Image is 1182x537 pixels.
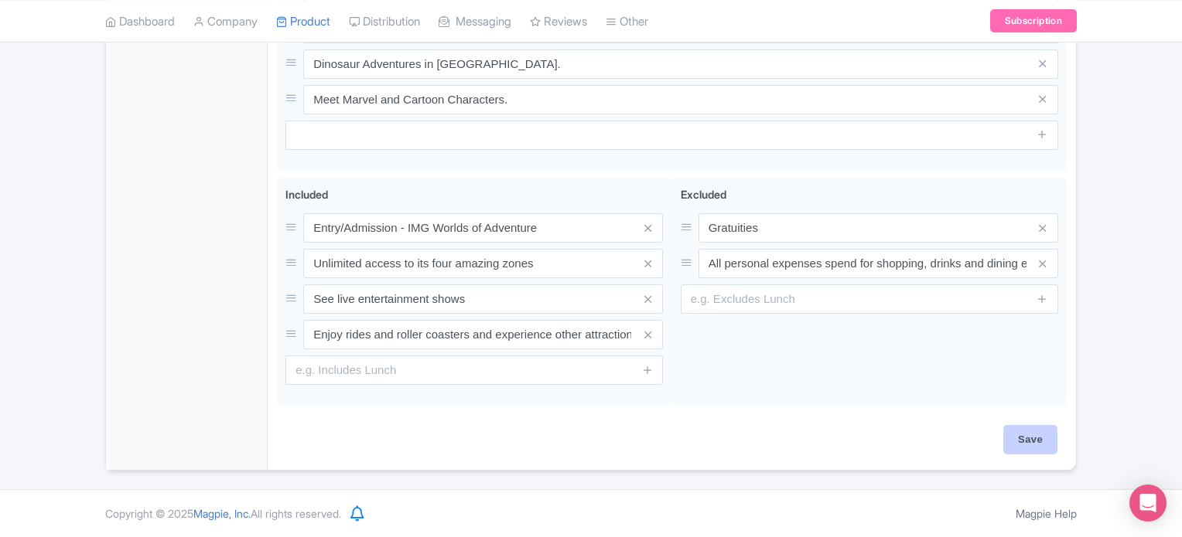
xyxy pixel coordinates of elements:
input: e.g. Includes Lunch [285,355,663,385]
a: Magpie Help [1016,507,1077,520]
a: Subscription [990,9,1077,32]
div: Open Intercom Messenger [1129,484,1167,522]
span: Magpie, Inc. [193,507,251,520]
span: Excluded [681,188,726,201]
span: Included [285,188,328,201]
div: Copyright © 2025 All rights reserved. [96,505,350,522]
input: e.g. Excludes Lunch [681,284,1058,314]
input: Save [1003,425,1057,454]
